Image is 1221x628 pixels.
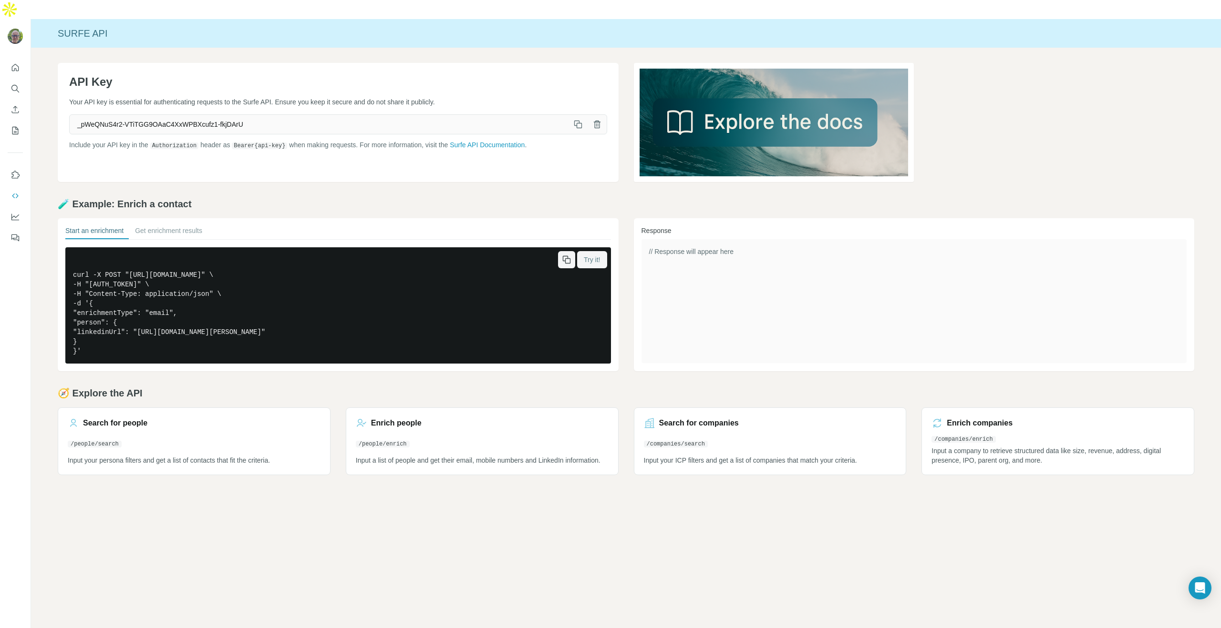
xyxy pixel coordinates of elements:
div: Surfe API [31,27,1221,40]
code: /people/search [68,441,122,447]
p: Your API key is essential for authenticating requests to the Surfe API. Ensure you keep it secure... [69,97,607,107]
p: Input your persona filters and get a list of contacts that fit the criteria. [68,456,321,465]
h3: Enrich companies [947,417,1013,429]
h3: Response [642,226,1187,235]
button: Start an enrichment [65,226,124,239]
a: Search for companies/companies/searchInput your ICP filters and get a list of companies that matc... [634,407,907,475]
p: Input a company to retrieve structured data like size, revenue, address, digital presence, IPO, p... [931,446,1184,465]
a: Enrich people/people/enrichInput a list of people and get their email, mobile numbers and LinkedI... [346,407,619,475]
button: Use Surfe on LinkedIn [8,166,23,183]
code: /people/enrich [356,441,410,447]
button: Quick start [8,59,23,76]
p: Include your API key in the header as when making requests. For more information, visit the . [69,140,607,150]
code: Bearer {api-key} [232,142,287,149]
button: Feedback [8,229,23,246]
p: Input a list of people and get their email, mobile numbers and LinkedIn information. [356,456,609,465]
p: Input your ICP filters and get a list of companies that match your criteria. [644,456,897,465]
div: Open Intercom Messenger [1189,577,1211,599]
span: Try it! [584,255,600,264]
a: Enrich companies/companies/enrichInput a company to retrieve structured data like size, revenue, ... [921,407,1194,475]
button: Search [8,80,23,97]
button: Get enrichment results [135,226,202,239]
h3: Enrich people [371,417,422,429]
pre: curl -X POST "[URL][DOMAIN_NAME]" \ -H "[AUTH_TOKEN]" \ -H "Content-Type: application/json" \ -d ... [65,247,611,364]
code: Authorization [150,142,199,149]
code: /companies/enrich [931,436,995,443]
h2: 🧭 Explore the API [58,386,1194,400]
button: Use Surfe API [8,187,23,204]
h1: API Key [69,74,607,90]
button: Dashboard [8,208,23,225]
button: Enrich CSV [8,101,23,118]
a: Surfe API Documentation [450,141,525,149]
img: Avatar [8,29,23,44]
code: /companies/search [644,441,708,447]
a: Search for people/people/searchInput your persona filters and get a list of contacts that fit the... [58,407,331,475]
span: _pWeQNuS4r2-VTiTGG9OAaC4XxWPBXcufz1-fkjDArU [70,116,569,133]
h3: Search for people [83,417,147,429]
h3: Search for companies [659,417,739,429]
span: // Response will appear here [649,248,734,255]
h2: 🧪 Example: Enrich a contact [58,197,1194,211]
button: My lists [8,122,23,139]
button: Try it! [577,251,607,268]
